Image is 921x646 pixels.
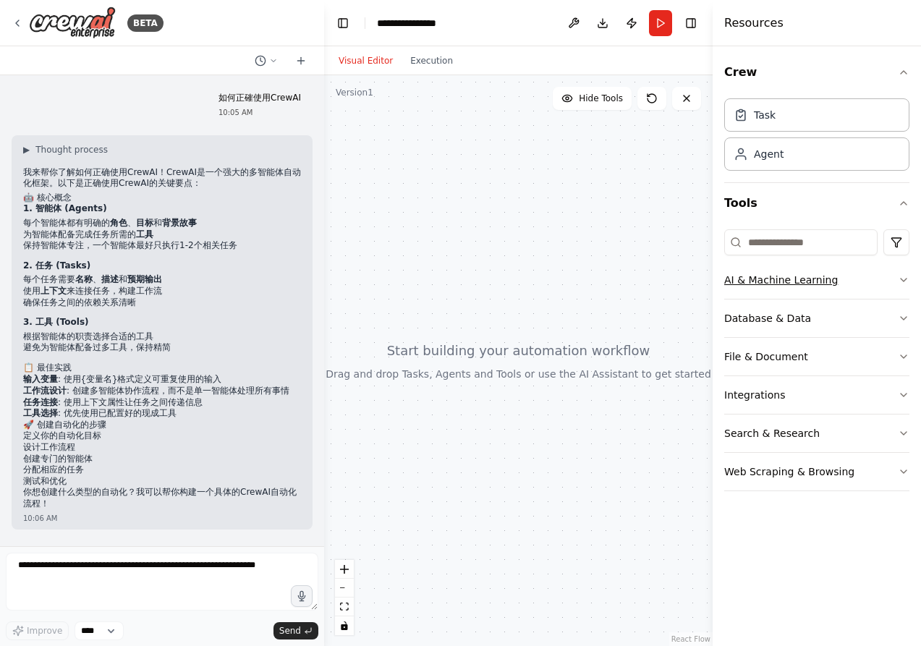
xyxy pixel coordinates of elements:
[754,108,776,122] div: Task
[336,87,373,98] div: Version 1
[754,147,784,161] div: Agent
[35,144,108,156] span: Thought process
[724,299,909,337] button: Database & Data
[279,625,301,637] span: Send
[23,229,301,241] li: 为智能体配备完成任务所需的
[23,386,67,396] strong: 工作流设计
[23,487,301,509] p: 你想创建什么类型的自动化？我可以帮你构建一个具体的CrewAI自动化流程！
[724,415,909,452] button: Search & Research
[23,454,301,465] li: 创建专门的智能体
[23,408,58,418] strong: 工具选择
[110,218,127,228] strong: 角色
[23,362,301,374] h2: 📋 最佳实践
[23,144,108,156] button: ▶Thought process
[335,560,354,635] div: React Flow controls
[23,317,89,327] strong: 3. 工具 (Tools)
[671,635,710,643] a: React Flow attribution
[23,476,301,488] li: 测试和优化
[136,229,153,239] strong: 工具
[23,513,301,524] div: 10:06 AM
[101,274,119,284] strong: 描述
[27,625,62,637] span: Improve
[724,183,909,224] button: Tools
[724,376,909,414] button: Integrations
[23,397,301,409] li: : 使用上下文属性让任务之间传递信息
[335,579,354,598] button: zoom out
[724,261,909,299] button: AI & Machine Learning
[23,408,301,420] li: : 优先使用已配置好的现成工具
[377,16,451,30] nav: breadcrumb
[681,13,701,33] button: Hide right sidebar
[335,560,354,579] button: zoom in
[23,286,301,297] li: 使用 来连接任务，构建工作流
[23,374,58,384] strong: 输入变量
[23,240,301,252] li: 保持智能体专注，一个智能体最好只执行1-2个相关任务
[23,192,301,204] h2: 🤖 核心概念
[335,616,354,635] button: toggle interactivity
[333,13,353,33] button: Hide left sidebar
[291,585,313,607] button: Click to speak your automation idea
[724,338,909,375] button: File & Document
[724,224,909,503] div: Tools
[724,52,909,93] button: Crew
[75,274,93,284] strong: 名称
[289,52,313,69] button: Start a new chat
[218,107,301,118] div: 10:05 AM
[23,386,301,397] li: : 创建多智能体协作流程，而不是单一智能体处理所有事情
[579,93,623,104] span: Hide Tools
[6,621,69,640] button: Improve
[23,464,301,476] li: 分配相应的任务
[724,453,909,490] button: Web Scraping & Browsing
[23,430,301,442] li: 定义你的自动化目标
[330,52,402,69] button: Visual Editor
[41,286,67,296] strong: 上下文
[23,442,301,454] li: 设计工作流程
[23,397,58,407] strong: 任务连接
[273,622,318,639] button: Send
[724,14,784,32] h4: Resources
[127,274,162,284] strong: 预期输出
[402,52,462,69] button: Execution
[29,7,116,39] img: Logo
[218,93,301,104] p: 如何正確使用CrewAI
[23,274,301,286] li: 每个任务需要 、 和
[23,203,107,213] strong: 1. 智能体 (Agents)
[23,144,30,156] span: ▶
[553,87,632,110] button: Hide Tools
[162,218,197,228] strong: 背景故事
[23,260,90,271] strong: 2. 任务 (Tasks)
[23,297,301,309] li: 确保任务之间的依赖关系清晰
[23,218,301,229] li: 每个智能体都有明确的 、 和
[249,52,284,69] button: Switch to previous chat
[23,342,301,354] li: 避免为智能体配备过多工具，保持精简
[23,167,301,190] p: 我来帮你了解如何正确使用CrewAI！CrewAI是一个强大的多智能体自动化框架。以下是正确使用CrewAI的关键要点：
[23,374,301,386] li: : 使用 格式定义可重复使用的输入
[127,14,164,32] div: BETA
[23,420,301,431] h2: 🚀 创建自动化的步骤
[724,93,909,182] div: Crew
[81,375,117,385] code: {变量名}
[136,218,153,228] strong: 目标
[335,598,354,616] button: fit view
[23,331,301,343] li: 根据智能体的职责选择合适的工具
